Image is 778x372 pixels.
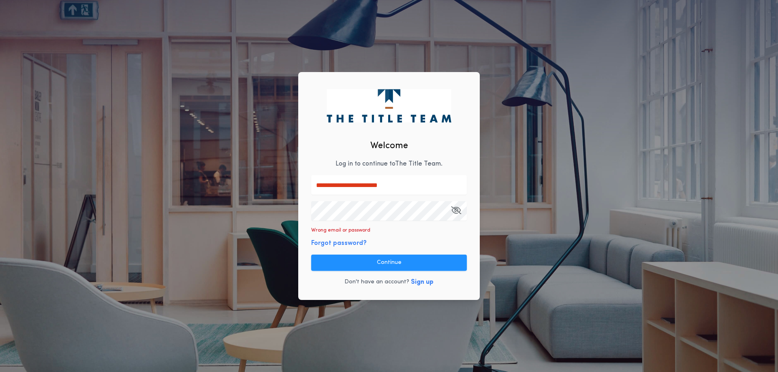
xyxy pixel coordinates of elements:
[311,255,467,271] button: Continue
[311,238,367,248] button: Forgot password?
[311,227,370,234] p: Wrong email or password
[411,277,434,287] button: Sign up
[336,159,442,169] p: Log in to continue to The Title Team .
[344,278,409,286] p: Don't have an account?
[370,139,408,153] h2: Welcome
[327,89,451,122] img: logo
